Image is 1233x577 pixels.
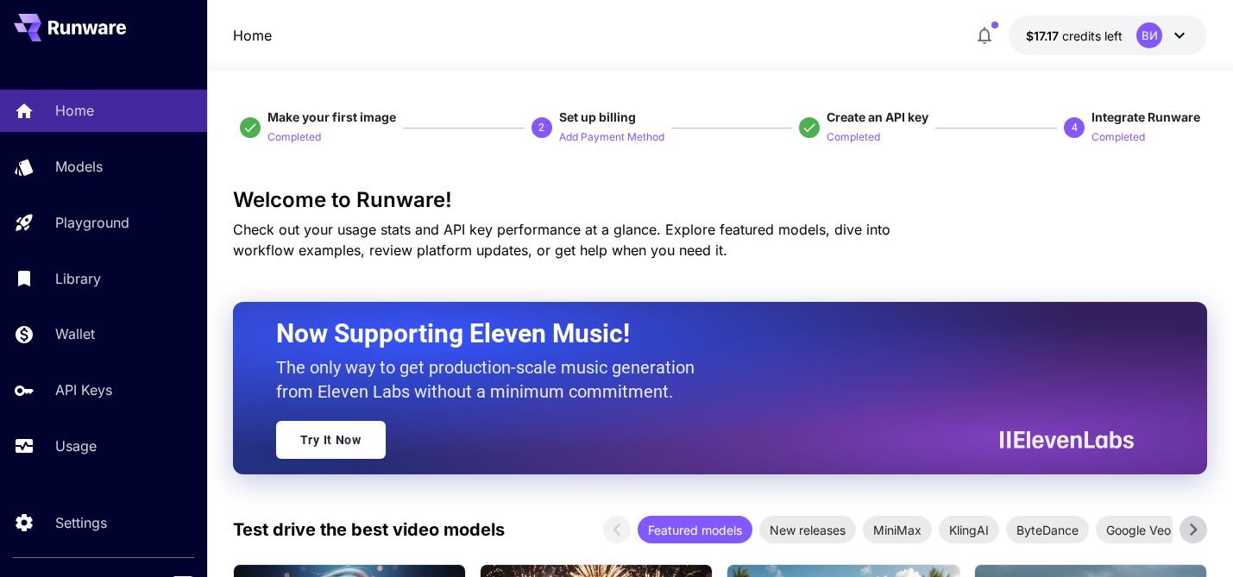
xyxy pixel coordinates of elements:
[233,188,1208,212] h3: Welcome to Runware!
[276,355,708,404] p: The only way to get production-scale music generation from Eleven Labs without a minimum commitment.
[267,110,396,124] span: Make your first image
[939,521,999,539] span: KlingAI
[55,156,103,177] p: Models
[276,421,386,459] a: Try It Now
[863,521,932,539] span: MiniMax
[233,25,272,46] a: Home
[559,110,636,124] span: Set up billing
[55,379,112,400] p: API Keys
[638,516,752,543] div: Featured models
[759,516,856,543] div: New releases
[55,512,107,533] p: Settings
[233,25,272,46] nav: breadcrumb
[759,521,856,539] span: New releases
[939,516,999,543] div: KlingAI
[55,436,97,456] p: Usage
[1091,126,1145,147] button: Completed
[1072,120,1078,135] p: 4
[1009,16,1207,55] button: $17.17415ВИ
[1026,27,1123,45] div: $17.17415
[55,212,129,233] p: Playground
[1006,516,1089,543] div: ByteDance
[267,126,321,147] button: Completed
[1091,110,1200,124] span: Integrate Runware
[1062,28,1123,43] span: credits left
[1136,22,1162,48] div: ВИ
[827,110,928,124] span: Create an API key
[1096,516,1181,543] div: Google Veo
[276,317,1122,350] h2: Now Supporting Eleven Music!
[827,126,880,147] button: Completed
[233,517,505,543] p: Test drive the best video models
[559,129,664,146] p: Add Payment Method
[267,129,321,146] p: Completed
[1026,28,1062,43] span: $17.17
[55,323,95,344] p: Wallet
[827,129,880,146] p: Completed
[1091,129,1145,146] p: Completed
[638,521,752,539] span: Featured models
[1096,521,1181,539] span: Google Veo
[559,126,664,147] button: Add Payment Method
[863,516,932,543] div: MiniMax
[55,268,101,289] p: Library
[233,221,890,259] span: Check out your usage stats and API key performance at a glance. Explore featured models, dive int...
[55,100,94,121] p: Home
[538,120,544,135] p: 2
[1006,521,1089,539] span: ByteDance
